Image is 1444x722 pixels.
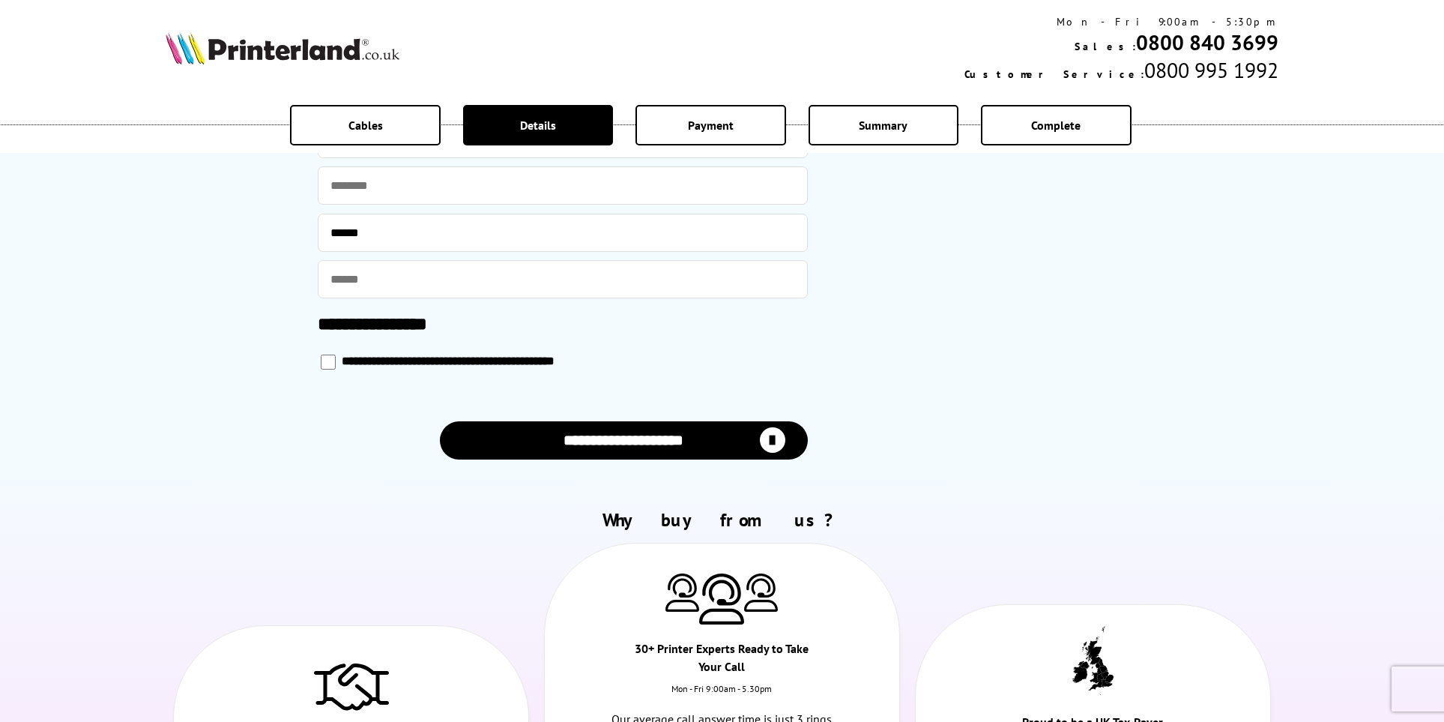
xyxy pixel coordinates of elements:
[744,574,778,612] img: Printer Experts
[688,118,734,133] span: Payment
[964,15,1278,28] div: Mon - Fri 9:00am - 5:30pm
[166,31,399,64] img: Printerland Logo
[1144,56,1278,84] span: 0800 995 1992
[1031,118,1081,133] span: Complete
[665,574,699,612] img: Printer Experts
[1136,28,1278,56] a: 0800 840 3699
[166,508,1278,532] h2: Why buy from us?
[545,683,899,709] div: Mon - Fri 9:00am - 5.30pm
[699,574,744,625] img: Printer Experts
[1072,626,1114,695] img: UK tax payer
[520,118,556,133] span: Details
[964,67,1144,81] span: Customer Service:
[1075,40,1136,53] span: Sales:
[348,118,383,133] span: Cables
[314,656,389,716] img: Trusted Service
[859,118,907,133] span: Summary
[633,640,811,683] div: 30+ Printer Experts Ready to Take Your Call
